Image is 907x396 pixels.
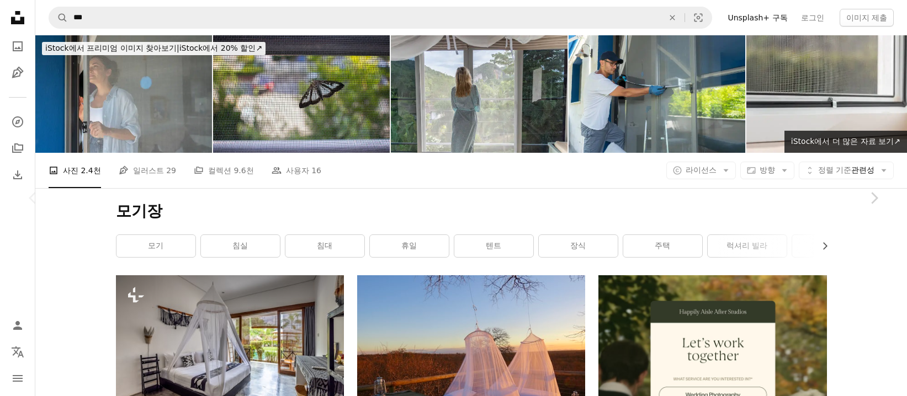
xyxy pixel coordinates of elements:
[7,137,29,159] a: 컬렉션
[660,7,685,28] button: 삭제
[285,235,364,257] a: 침대
[234,164,253,176] span: 9.6천
[7,314,29,336] a: 로그인 / 가입
[794,9,831,26] a: 로그인
[799,162,894,179] button: 정렬 기준관련성
[119,153,176,188] a: 일러스트 29
[116,201,827,221] h1: 모기장
[45,44,179,52] span: iStock에서 프리미엄 이미지 찾아보기 |
[721,9,794,26] a: Unsplash+ 구독
[818,165,851,174] span: 정렬 기준
[791,137,900,146] span: iStock에서 더 많은 자료 보기 ↗
[370,235,449,257] a: 휴일
[685,7,712,28] button: 시각적 검색
[7,62,29,84] a: 일러스트
[760,165,775,174] span: 방향
[213,35,390,153] img: 회양나무나방(Glyphodes perspectalis).
[49,7,712,29] form: 사이트 전체에서 이미지 찾기
[815,235,827,257] button: 목록을 오른쪽으로 스크롤
[7,341,29,363] button: 언어
[35,35,212,153] img: 모기장 철사로 곤충으로부터 보호
[686,165,717,174] span: 라이선스
[194,153,254,188] a: 컬렉션 9.6천
[569,35,745,153] img: 모기장 와이어 스크린 설치
[454,235,533,257] a: 텐트
[7,111,29,133] a: 탐색
[539,235,618,257] a: 장식
[45,44,262,52] span: iStock에서 20% 할인 ↗
[116,346,344,356] a: 방에 흰색 캐노피가있는 침대
[201,235,280,257] a: 침실
[35,35,272,62] a: iStock에서 프리미엄 이미지 찾아보기|iStock에서 20% 할인↗
[784,131,907,153] a: iStock에서 더 많은 자료 보기↗
[740,162,794,179] button: 방향
[7,35,29,57] a: 사진
[708,235,787,257] a: 럭셔리 빌라
[357,356,585,366] a: 갈색 나무 바닥에 흰색 메쉬 그물
[623,235,702,257] a: 주택
[391,35,567,153] img: 미닫이문에 서서 아름다운 자연 경치를 즐기는 여자
[818,165,874,176] span: 관련성
[166,164,176,176] span: 29
[841,145,907,251] a: 다음
[792,235,871,257] a: 가구
[49,7,68,28] button: Unsplash 검색
[311,164,321,176] span: 16
[272,153,321,188] a: 사용자 16
[116,235,195,257] a: 모기
[840,9,894,26] button: 이미지 제출
[7,367,29,389] button: 메뉴
[666,162,736,179] button: 라이선스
